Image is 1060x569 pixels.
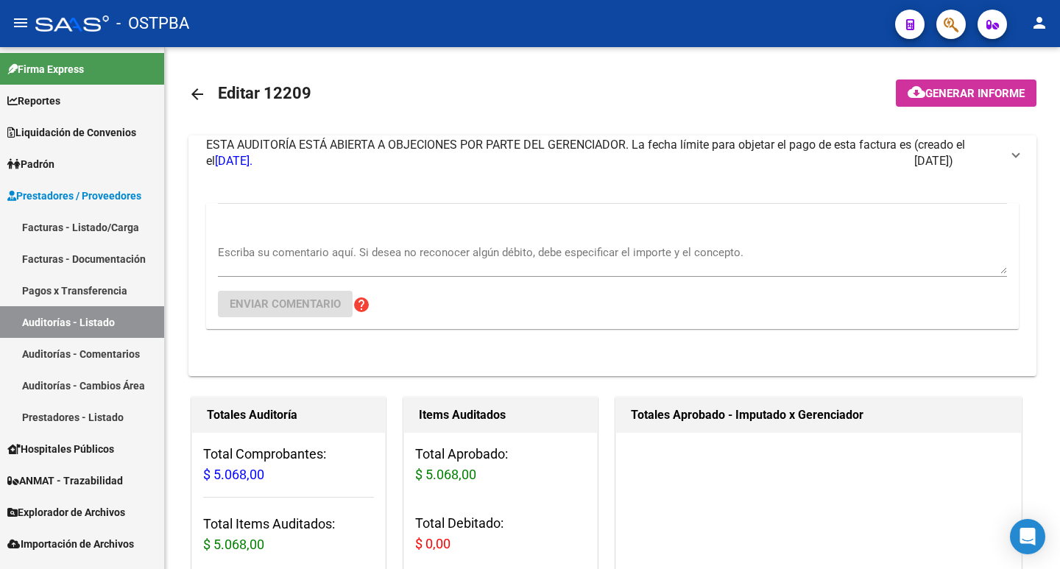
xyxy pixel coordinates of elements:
[7,61,84,77] span: Firma Express
[914,137,1001,169] span: (creado el [DATE])
[896,79,1036,107] button: Generar informe
[7,156,54,172] span: Padrón
[415,536,451,551] span: $ 0,00
[188,85,206,103] mat-icon: arrow_back
[1010,519,1045,554] div: Open Intercom Messenger
[631,403,1006,427] h1: Totales Aprobado - Imputado x Gerenciador
[7,504,125,520] span: Explorador de Archivos
[215,154,252,168] span: [DATE].
[908,83,925,101] mat-icon: cloud_download
[353,296,370,314] mat-icon: help
[415,444,586,485] h3: Total Aprobado:
[203,444,374,485] h3: Total Comprobantes:
[415,467,476,482] span: $ 5.068,00
[116,7,189,40] span: - OSTPBA
[7,124,136,141] span: Liquidación de Convenios
[7,536,134,552] span: Importación de Archivos
[415,513,586,554] h3: Total Debitado:
[203,537,264,552] span: $ 5.068,00
[419,403,582,427] h1: Items Auditados
[7,473,123,489] span: ANMAT - Trazabilidad
[7,441,114,457] span: Hospitales Públicos
[188,135,1036,171] mat-expansion-panel-header: ESTA AUDITORÍA ESTÁ ABIERTA A OBJECIONES POR PARTE DEL GERENCIADOR. La fecha límite para objetar ...
[7,188,141,204] span: Prestadores / Proveedores
[218,291,353,317] button: Enviar comentario
[218,84,311,102] span: Editar 12209
[925,87,1025,100] span: Generar informe
[7,93,60,109] span: Reportes
[188,171,1036,376] div: ESTA AUDITORÍA ESTÁ ABIERTA A OBJECIONES POR PARTE DEL GERENCIADOR. La fecha límite para objetar ...
[206,138,911,168] span: ESTA AUDITORÍA ESTÁ ABIERTA A OBJECIONES POR PARTE DEL GERENCIADOR. La fecha límite para objetar ...
[230,297,341,311] span: Enviar comentario
[203,467,264,482] span: $ 5.068,00
[203,514,374,555] h3: Total Items Auditados:
[1031,14,1048,32] mat-icon: person
[207,403,370,427] h1: Totales Auditoría
[12,14,29,32] mat-icon: menu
